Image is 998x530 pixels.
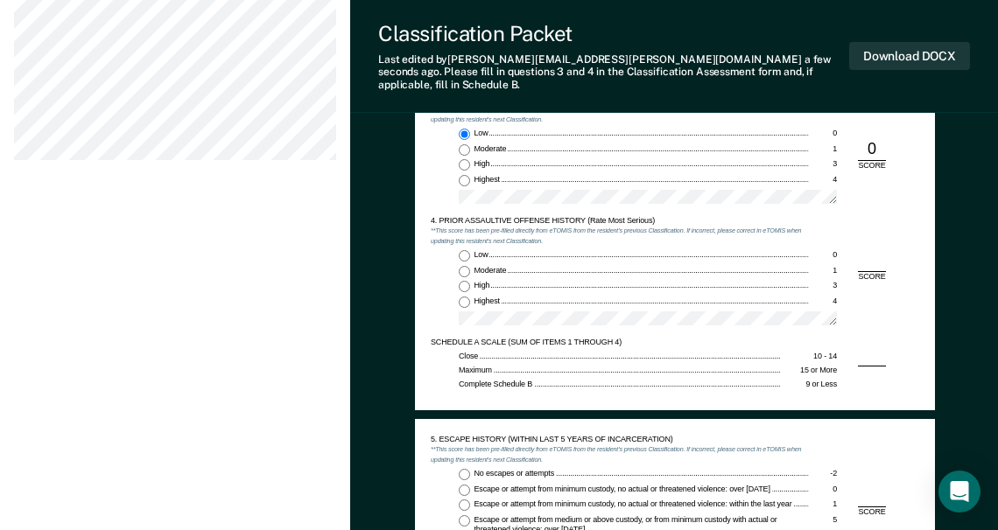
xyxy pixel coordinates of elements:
div: Classification Packet [378,21,849,46]
div: SCORE [851,272,893,282]
span: Escape or attempt from minimum custody, no actual or threatened violence: over [DATE] [474,485,772,493]
input: Highest4 [459,175,470,186]
div: -2 [809,469,837,479]
button: Download DOCX [849,42,970,71]
span: Moderate [474,266,509,275]
input: Low0 [459,129,470,140]
div: Open Intercom Messenger [938,471,980,513]
span: a few seconds ago [378,53,831,78]
span: High [474,159,492,168]
div: 0 [809,485,837,495]
input: Escape or attempt from minimum custody, no actual or threatened violence: over [DATE]0 [459,485,470,496]
span: Highest [474,296,502,305]
span: Complete Schedule B [459,380,534,388]
span: Close [459,352,480,360]
div: 5. ESCAPE HISTORY (WITHIN LAST 5 YEARS OF INCARCERATION) [431,435,809,445]
div: 4 [809,296,837,307]
div: SCORE [851,161,893,171]
input: Escape or attempt from medium or above custody, or from minimum custody with actual or threatened... [459,515,470,527]
input: Escape or attempt from minimum custody, no actual or threatened violence: within the last year1 [459,499,470,511]
div: 1 [809,499,837,510]
div: 4 [809,175,837,185]
span: High [474,281,492,289]
div: 5 [814,515,837,526]
div: 3 [809,281,837,291]
div: SCORE [851,507,893,518]
span: Maximum [459,366,494,374]
div: 0 [809,129,837,139]
div: 4. PRIOR ASSAULTIVE OFFENSE HISTORY (Rate Most Serious) [431,216,809,227]
div: 9 or Less [781,380,837,390]
div: 3 [809,159,837,170]
div: 0 [858,139,886,160]
input: Low0 [459,250,470,262]
input: Highest4 [459,296,470,308]
div: 1 [809,266,837,276]
div: Last edited by [PERSON_NAME][EMAIL_ADDRESS][PERSON_NAME][DOMAIN_NAME] . Please fill in questions ... [378,53,849,91]
input: Moderate1 [459,266,470,277]
span: Moderate [474,144,509,153]
div: SCHEDULE A SCALE (SUM OF ITEMS 1 THROUGH 4) [431,338,809,348]
div: 15 or More [781,366,837,376]
input: High3 [459,281,470,292]
span: Low [474,129,490,137]
input: No escapes or attempts-2 [459,469,470,480]
span: No escapes or attempts [474,469,556,478]
span: Escape or attempt from minimum custody, no actual or threatened violence: within the last year [474,499,794,508]
input: Moderate1 [459,144,470,156]
em: **This score has been pre-filled directly from eTOMIS from the resident's previous Classification... [431,227,801,245]
span: Highest [474,175,502,184]
input: High3 [459,159,470,171]
div: 1 [809,144,837,155]
div: 0 [809,250,837,261]
div: 10 - 14 [781,352,837,362]
span: Low [474,250,490,259]
em: **This score has been pre-filled directly from eTOMIS from the resident's previous Classification... [431,445,801,464]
